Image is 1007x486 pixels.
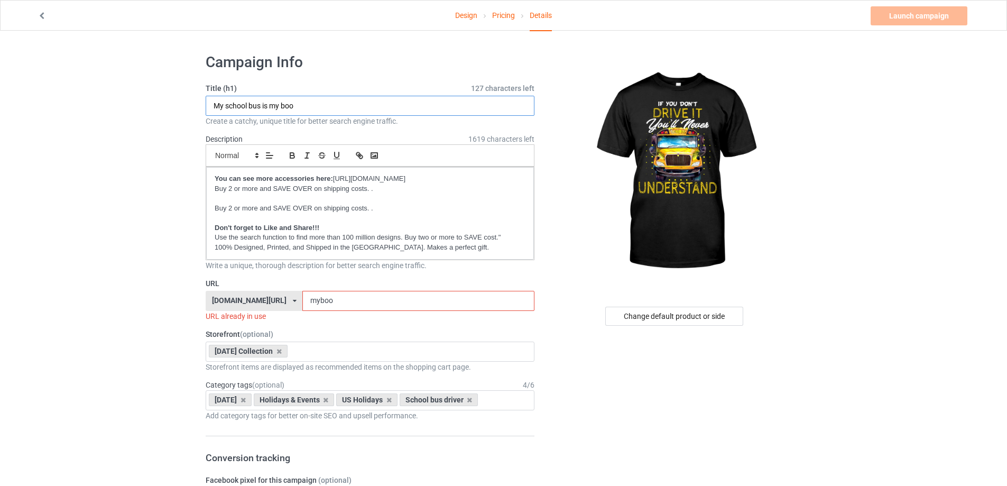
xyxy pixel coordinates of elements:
[206,83,534,94] label: Title (h1)
[206,410,534,421] div: Add category tags for better on-site SEO and upsell performance.
[471,83,534,94] span: 127 characters left
[206,362,534,372] div: Storefront items are displayed as recommended items on the shopping cart page.
[254,393,335,406] div: Holidays & Events
[215,243,525,253] p: 100% Designed, Printed, and Shipped in the [GEOGRAPHIC_DATA]. Makes a perfect gift.
[206,260,534,271] div: Write a unique, thorough description for better search engine traffic.
[215,233,525,243] p: Use the search function to find more than 100 million designs. Buy two or more to SAVE cost."
[215,204,525,214] p: Buy 2 or more and SAVE OVER on shipping costs. .
[206,475,534,485] label: Facebook pixel for this campaign
[206,452,534,464] h3: Conversion tracking
[240,330,273,338] span: (optional)
[215,224,319,232] strong: Don't forget to Like and Share!!!
[318,476,352,484] span: (optional)
[206,116,534,126] div: Create a catchy, unique title for better search engine traffic.
[212,297,287,304] div: [DOMAIN_NAME][URL]
[215,184,525,194] p: Buy 2 or more and SAVE OVER on shipping costs. .
[605,307,743,326] div: Change default product or side
[206,380,284,390] label: Category tags
[400,393,478,406] div: School bus driver
[336,393,398,406] div: US Holidays
[206,311,534,322] div: URL already in use
[209,393,252,406] div: [DATE]
[468,134,534,144] span: 1619 characters left
[206,53,534,72] h1: Campaign Info
[206,278,534,289] label: URL
[215,174,525,184] p: [URL][DOMAIN_NAME]
[206,329,534,340] label: Storefront
[455,1,477,30] a: Design
[206,135,243,143] label: Description
[209,345,288,357] div: [DATE] Collection
[530,1,552,31] div: Details
[215,175,333,182] strong: You can see more accessories here:
[252,381,284,389] span: (optional)
[523,380,534,390] div: 4 / 6
[492,1,515,30] a: Pricing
